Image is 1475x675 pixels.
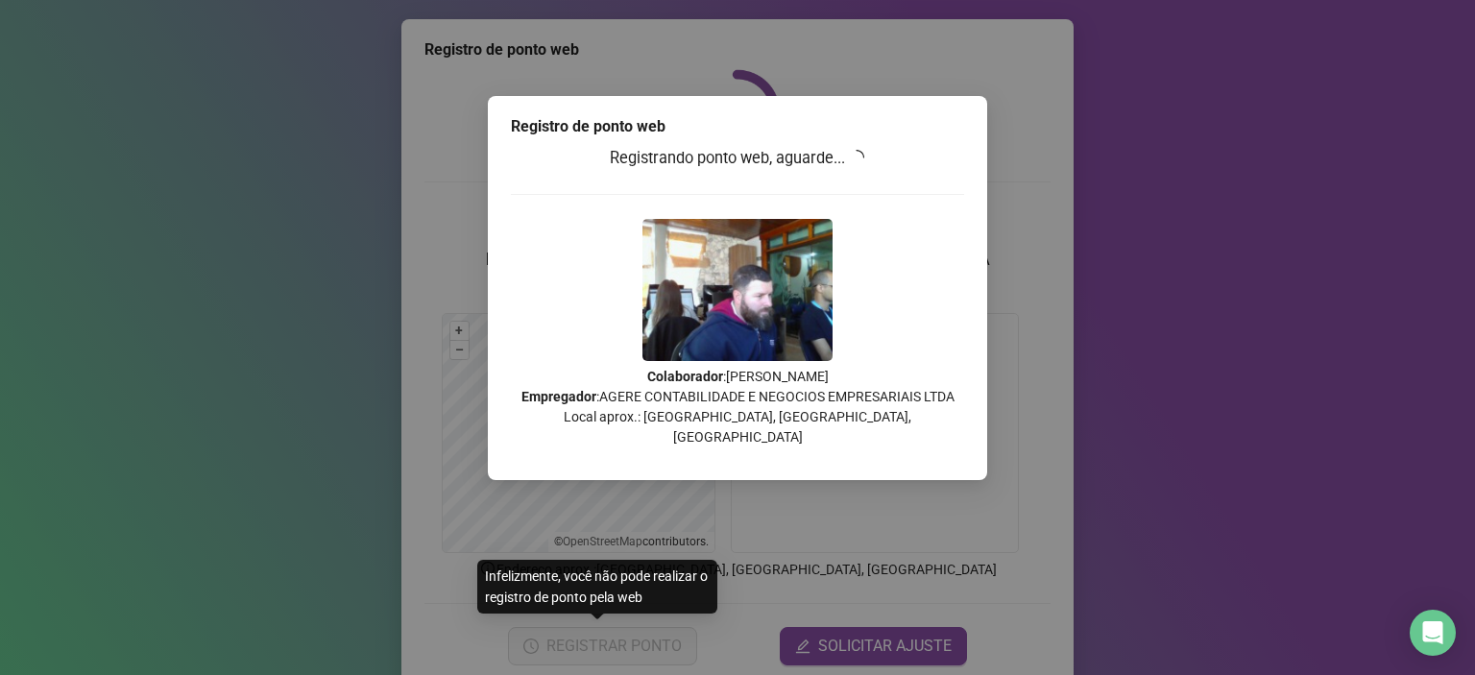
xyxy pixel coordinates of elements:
div: Registro de ponto web [511,115,964,138]
p: : [PERSON_NAME] : AGERE CONTABILIDADE E NEGOCIOS EMPRESARIAIS LTDA Local aprox.: [GEOGRAPHIC_DATA... [511,367,964,447]
h3: Registrando ponto web, aguarde... [511,146,964,171]
span: loading [846,147,867,168]
img: 9k= [642,219,833,361]
div: Open Intercom Messenger [1410,610,1456,656]
strong: Colaborador [647,369,723,384]
strong: Empregador [521,389,596,404]
div: Infelizmente, você não pode realizar o registro de ponto pela web [477,560,717,614]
